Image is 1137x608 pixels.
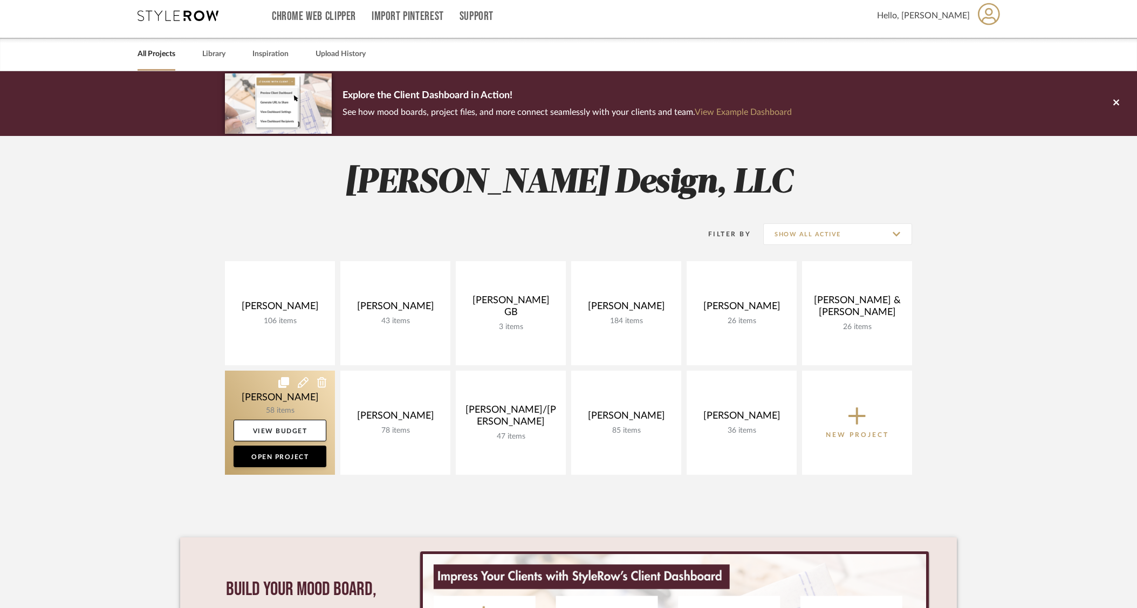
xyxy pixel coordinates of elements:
[877,9,970,22] span: Hello, [PERSON_NAME]
[180,163,957,203] h2: [PERSON_NAME] Design, LLC
[272,12,356,21] a: Chrome Web Clipper
[343,105,792,120] p: See how mood boards, project files, and more connect seamlessly with your clients and team.
[464,295,557,323] div: [PERSON_NAME] GB
[234,317,326,326] div: 106 items
[695,108,792,117] a: View Example Dashboard
[695,300,788,317] div: [PERSON_NAME]
[460,12,494,21] a: Support
[826,429,889,440] p: New Project
[811,295,903,323] div: [PERSON_NAME] & [PERSON_NAME]
[372,12,444,21] a: Import Pinterest
[202,47,225,62] a: Library
[316,47,366,62] a: Upload History
[580,317,673,326] div: 184 items
[464,404,557,432] div: [PERSON_NAME]/[PERSON_NAME]
[349,317,442,326] div: 43 items
[138,47,175,62] a: All Projects
[234,420,326,441] a: View Budget
[252,47,289,62] a: Inspiration
[580,300,673,317] div: [PERSON_NAME]
[695,410,788,426] div: [PERSON_NAME]
[234,300,326,317] div: [PERSON_NAME]
[694,229,751,240] div: Filter By
[349,426,442,435] div: 78 items
[811,323,903,332] div: 26 items
[580,426,673,435] div: 85 items
[695,317,788,326] div: 26 items
[234,446,326,467] a: Open Project
[580,410,673,426] div: [PERSON_NAME]
[225,73,332,133] img: d5d033c5-7b12-40c2-a960-1ecee1989c38.png
[695,426,788,435] div: 36 items
[349,300,442,317] div: [PERSON_NAME]
[802,371,912,475] button: New Project
[343,87,792,105] p: Explore the Client Dashboard in Action!
[349,410,442,426] div: [PERSON_NAME]
[464,323,557,332] div: 3 items
[464,432,557,441] div: 47 items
